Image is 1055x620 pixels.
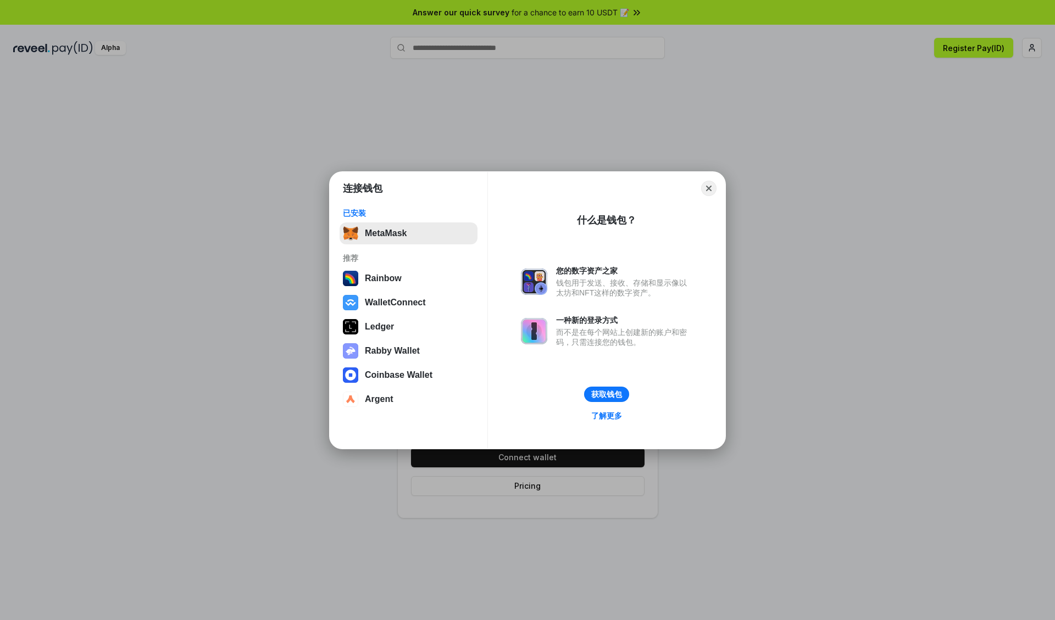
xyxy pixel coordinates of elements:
[343,319,358,334] img: svg+xml,%3Csvg%20xmlns%3D%22http%3A%2F%2Fwww.w3.org%2F2000%2Fsvg%22%20width%3D%2228%22%20height%3...
[340,267,477,289] button: Rainbow
[556,327,692,347] div: 而不是在每个网站上创建新的账户和密码，只需连接您的钱包。
[340,222,477,244] button: MetaMask
[340,340,477,362] button: Rabby Wallet
[343,392,358,407] img: svg+xml,%3Csvg%20width%3D%2228%22%20height%3D%2228%22%20viewBox%3D%220%200%2028%2028%22%20fill%3D...
[365,346,420,356] div: Rabby Wallet
[340,316,477,338] button: Ledger
[343,253,474,263] div: 推荐
[521,318,547,344] img: svg+xml,%3Csvg%20xmlns%3D%22http%3A%2F%2Fwww.w3.org%2F2000%2Fsvg%22%20fill%3D%22none%22%20viewBox...
[343,295,358,310] img: svg+xml,%3Csvg%20width%3D%2228%22%20height%3D%2228%22%20viewBox%3D%220%200%2028%2028%22%20fill%3D...
[577,214,636,227] div: 什么是钱包？
[343,208,474,218] div: 已安装
[585,409,629,423] a: 了解更多
[343,226,358,241] img: svg+xml,%3Csvg%20fill%3D%22none%22%20height%3D%2233%22%20viewBox%3D%220%200%2035%2033%22%20width%...
[365,273,402,283] div: Rainbow
[340,364,477,386] button: Coinbase Wallet
[365,228,407,238] div: MetaMask
[365,322,394,332] div: Ledger
[343,343,358,359] img: svg+xml,%3Csvg%20xmlns%3D%22http%3A%2F%2Fwww.w3.org%2F2000%2Fsvg%22%20fill%3D%22none%22%20viewBox...
[556,315,692,325] div: 一种新的登录方式
[584,387,629,402] button: 获取钱包
[343,182,382,195] h1: 连接钱包
[340,292,477,314] button: WalletConnect
[701,181,717,196] button: Close
[591,389,622,399] div: 获取钱包
[340,388,477,410] button: Argent
[343,271,358,286] img: svg+xml,%3Csvg%20width%3D%22120%22%20height%3D%22120%22%20viewBox%3D%220%200%20120%20120%22%20fil...
[591,411,622,421] div: 了解更多
[365,298,426,308] div: WalletConnect
[365,370,432,380] div: Coinbase Wallet
[556,266,692,276] div: 您的数字资产之家
[521,269,547,295] img: svg+xml,%3Csvg%20xmlns%3D%22http%3A%2F%2Fwww.w3.org%2F2000%2Fsvg%22%20fill%3D%22none%22%20viewBox...
[365,394,393,404] div: Argent
[556,278,692,298] div: 钱包用于发送、接收、存储和显示像以太坊和NFT这样的数字资产。
[343,367,358,383] img: svg+xml,%3Csvg%20width%3D%2228%22%20height%3D%2228%22%20viewBox%3D%220%200%2028%2028%22%20fill%3D...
